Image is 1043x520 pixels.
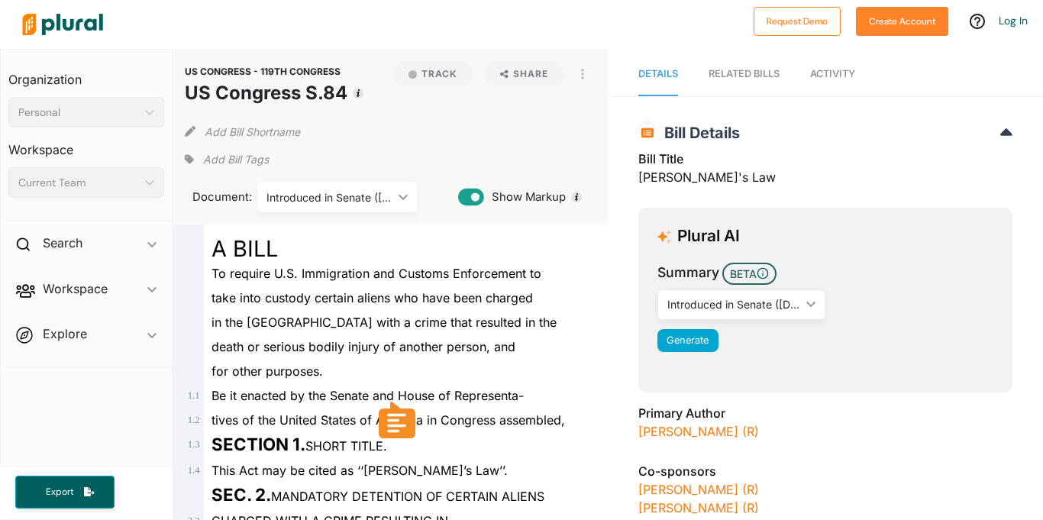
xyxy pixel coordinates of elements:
[657,263,719,283] h3: Summary
[479,61,570,87] button: Share
[709,53,780,96] a: RELATED BILLS
[393,61,473,87] button: Track
[856,7,948,36] button: Create Account
[638,482,759,497] a: [PERSON_NAME] (R)
[212,412,565,428] span: tives of the United States of America in Congress assembled,
[212,315,557,330] span: in the [GEOGRAPHIC_DATA] with a crime that resulted in the
[638,68,678,79] span: Details
[185,148,269,171] div: Add tags
[266,189,392,205] div: Introduced in Senate ([DATE])
[810,53,855,96] a: Activity
[203,152,269,167] span: Add Bill Tags
[212,489,544,504] span: MANDATORY DETENTION OF CERTAIN ALIENS
[638,500,759,515] a: [PERSON_NAME] (R)
[484,189,566,205] span: Show Markup
[657,329,718,352] button: Generate
[18,175,139,191] div: Current Team
[667,334,709,346] span: Generate
[205,119,300,144] button: Add Bill Shortname
[35,486,84,499] span: Export
[185,189,238,205] span: Document:
[638,404,1012,422] h3: Primary Author
[188,439,200,450] span: 1 . 3
[856,12,948,28] a: Create Account
[999,14,1028,27] a: Log In
[212,339,515,354] span: death or serious bodily injury of another person, and
[212,484,271,505] strong: SEC. 2.
[8,128,164,161] h3: Workspace
[677,227,740,246] h3: Plural AI
[570,190,583,204] div: Tooltip anchor
[638,53,678,96] a: Details
[722,263,777,285] span: BETA
[638,462,1012,480] h3: Co-sponsors
[754,7,841,36] button: Request Demo
[638,150,1012,168] h3: Bill Title
[638,424,759,439] a: [PERSON_NAME] (R)
[351,86,365,100] div: Tooltip anchor
[212,235,278,262] span: A BILL
[657,124,740,142] span: Bill Details
[212,438,387,454] span: SHORT TITLE.
[15,476,115,509] button: Export
[667,296,800,312] div: Introduced in Senate ([DATE])
[212,434,305,454] strong: SECTION 1.
[212,290,533,305] span: take into custody certain aliens who have been charged
[188,415,200,425] span: 1 . 2
[185,66,341,77] span: US CONGRESS - 119TH CONGRESS
[212,266,541,281] span: To require U.S. Immigration and Customs Enforcement to
[185,79,347,107] h1: US Congress S.84
[188,390,200,401] span: 1 . 1
[212,388,524,403] span: Be it enacted by the Senate and House of Representa-
[212,363,323,379] span: for other purposes.
[43,234,82,251] h2: Search
[485,61,563,87] button: Share
[810,68,855,79] span: Activity
[212,463,508,478] span: This Act may be cited as ‘‘[PERSON_NAME]’s Law’’.
[638,150,1012,195] div: [PERSON_NAME]'s Law
[709,66,780,81] div: RELATED BILLS
[8,57,164,91] h3: Organization
[188,465,200,476] span: 1 . 4
[18,105,139,121] div: Personal
[754,12,841,28] a: Request Demo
